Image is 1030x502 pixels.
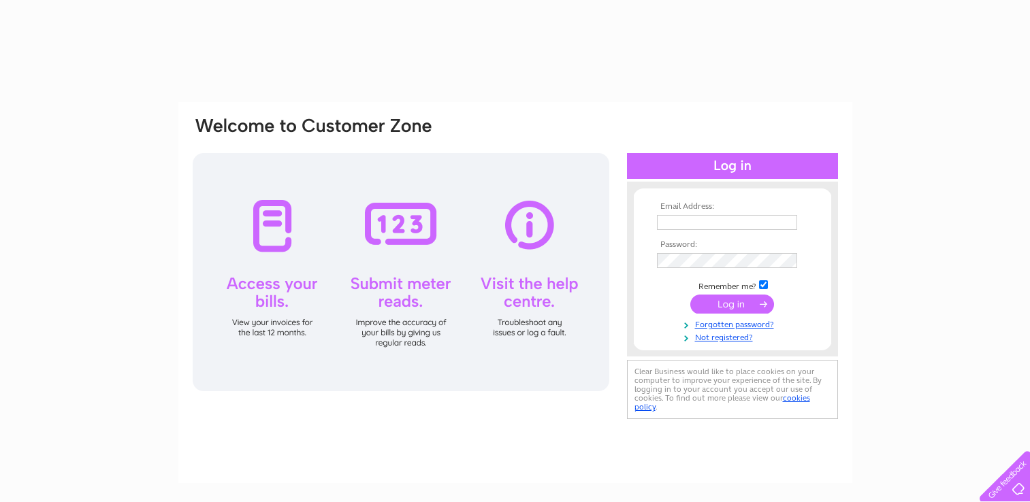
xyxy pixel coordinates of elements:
a: Not registered? [657,330,811,343]
a: Forgotten password? [657,317,811,330]
input: Submit [690,295,774,314]
td: Remember me? [654,278,811,292]
th: Password: [654,240,811,250]
th: Email Address: [654,202,811,212]
div: Clear Business would like to place cookies on your computer to improve your experience of the sit... [627,360,838,419]
a: cookies policy [634,393,810,412]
